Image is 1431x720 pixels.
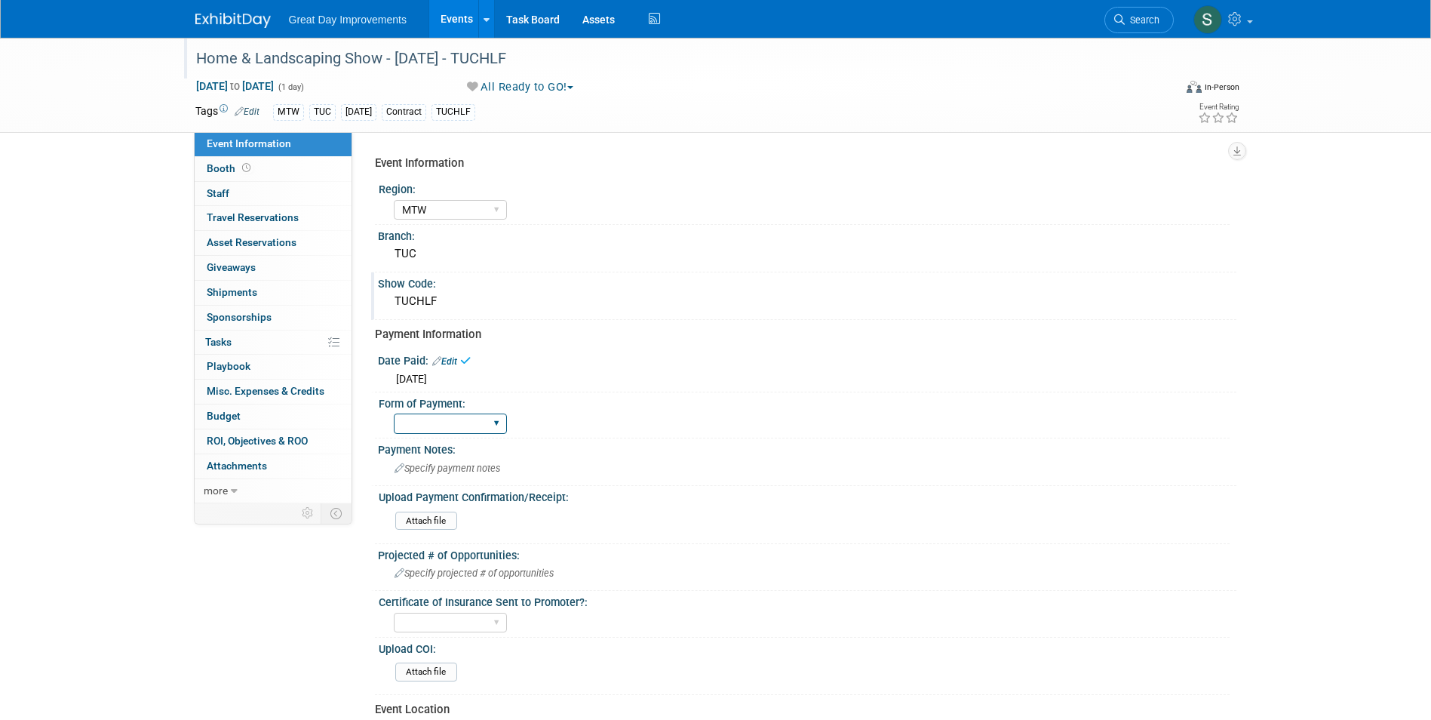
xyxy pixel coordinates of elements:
[195,13,271,28] img: ExhibitDay
[1204,82,1239,93] div: In-Person
[195,479,352,503] a: more
[462,79,579,95] button: All Ready to GO!
[395,463,500,474] span: Specify payment notes
[195,157,352,181] a: Booth
[195,355,352,379] a: Playbook
[375,155,1225,171] div: Event Information
[379,486,1230,505] div: Upload Payment Confirmation/Receipt:
[378,272,1236,291] div: Show Code:
[379,178,1230,197] div: Region:
[195,182,352,206] a: Staff
[207,211,299,223] span: Travel Reservations
[321,503,352,523] td: Toggle Event Tabs
[207,410,241,422] span: Budget
[395,568,554,579] span: Specify projected # of opportunities
[195,380,352,404] a: Misc. Expenses & Credits
[207,385,324,397] span: Misc. Expenses & Credits
[195,405,352,429] a: Budget
[195,103,259,121] td: Tags
[273,104,304,120] div: MTW
[207,435,308,447] span: ROI, Objectives & ROO
[195,331,352,355] a: Tasks
[195,429,352,454] a: ROI, Objectives & ROO
[379,591,1230,610] div: Certificate of Insurance Sent to Promoter?:
[195,306,352,330] a: Sponsorships
[195,206,352,230] a: Travel Reservations
[1187,81,1202,93] img: Format-Inperson.png
[375,702,1225,718] div: Event Location
[1125,14,1159,26] span: Search
[191,45,1151,72] div: Home & Landscaping Show - [DATE] - TUCHLF
[341,104,376,120] div: [DATE]
[195,231,352,255] a: Asset Reservations
[1085,78,1240,101] div: Event Format
[432,356,457,367] a: Edit
[431,104,475,120] div: TUCHLF
[207,162,253,174] span: Booth
[207,187,229,199] span: Staff
[309,104,336,120] div: TUC
[195,454,352,478] a: Attachments
[379,392,1230,411] div: Form of Payment:
[382,104,426,120] div: Contract
[378,544,1236,563] div: Projected # of Opportunities:
[195,132,352,156] a: Event Information
[375,327,1225,343] div: Payment Information
[389,242,1225,266] div: TUC
[277,82,304,92] span: (1 day)
[195,79,275,93] span: [DATE] [DATE]
[207,236,296,248] span: Asset Reservations
[195,281,352,305] a: Shipments
[1193,5,1222,34] img: Sha'Nautica Sales
[389,290,1225,313] div: TUCHLF
[1198,103,1239,111] div: Event Rating
[207,261,256,273] span: Giveaways
[289,14,407,26] span: Great Day Improvements
[195,256,352,280] a: Giveaways
[396,373,427,385] span: [DATE]
[207,311,272,323] span: Sponsorships
[207,137,291,149] span: Event Information
[239,162,253,174] span: Booth not reserved yet
[205,336,232,348] span: Tasks
[207,286,257,298] span: Shipments
[228,80,242,92] span: to
[378,438,1236,457] div: Payment Notes:
[378,349,1236,369] div: Date Paid:
[235,106,259,117] a: Edit
[379,638,1230,657] div: Upload COI:
[207,360,250,372] span: Playbook
[378,225,1236,244] div: Branch:
[1104,7,1174,33] a: Search
[204,485,228,497] span: more
[295,503,321,523] td: Personalize Event Tab Strip
[207,460,267,472] span: Attachments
